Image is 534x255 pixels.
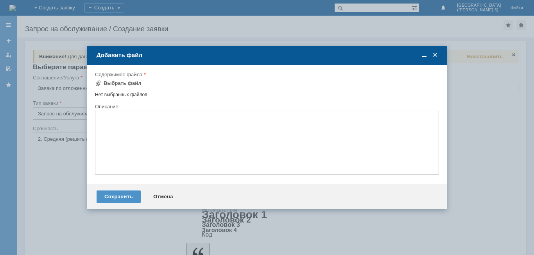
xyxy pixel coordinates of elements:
[95,104,437,109] div: Описание
[97,52,439,59] div: Добавить файл
[95,72,437,77] div: Содержимое файла
[104,80,142,86] div: Выбрать файл
[95,89,439,98] div: Нет выбранных файлов
[420,52,428,59] span: Свернуть (Ctrl + M)
[431,52,439,59] span: Закрыть
[3,3,114,9] div: прошу удалить отложенные чеки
